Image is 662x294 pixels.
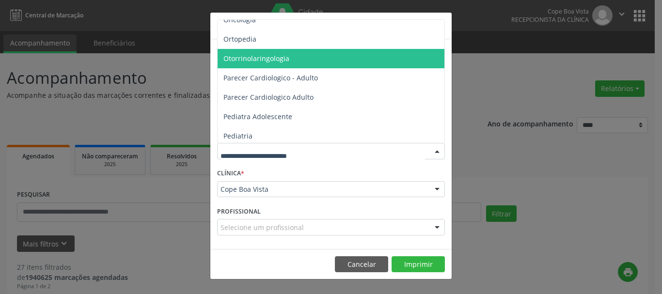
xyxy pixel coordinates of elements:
[223,15,256,24] span: Oncologia
[392,256,445,273] button: Imprimir
[223,131,252,140] span: Pediatria
[223,112,292,121] span: Pediatra Adolescente
[432,13,452,36] button: Close
[221,185,425,194] span: Cope Boa Vista
[223,34,256,44] span: Ortopedia
[217,204,261,219] label: PROFISSIONAL
[223,93,314,102] span: Parecer Cardiologico Adulto
[223,73,318,82] span: Parecer Cardiologico - Adulto
[217,166,244,181] label: CLÍNICA
[223,54,289,63] span: Otorrinolaringologia
[221,222,304,232] span: Selecione um profissional
[335,256,388,273] button: Cancelar
[217,19,328,32] h5: Relatório de agendamentos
